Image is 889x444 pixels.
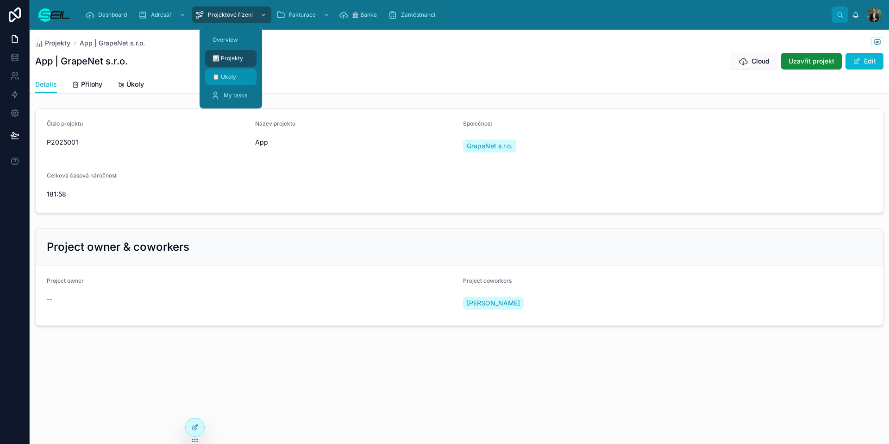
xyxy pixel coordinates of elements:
[35,76,57,94] a: Details
[47,295,52,304] span: --
[273,6,334,23] a: Fakturace
[35,55,128,68] h1: App | GrapeNet s.r.o.
[467,298,520,308] span: [PERSON_NAME]
[47,138,248,147] span: P2025001
[224,92,247,99] span: My tasks
[35,80,57,89] span: Details
[213,55,243,62] span: 📊 Projekty
[47,172,117,179] span: Celková časová náročnost
[255,138,456,147] span: App
[205,87,257,104] a: My tasks
[37,7,70,22] img: App logo
[72,76,102,95] a: Přílohy
[80,38,145,48] a: App | GrapeNet s.r.o.
[35,38,70,48] a: 📊 Projekty
[192,6,271,23] a: Projektové řízení
[117,76,144,95] a: Úkoly
[205,50,257,67] a: 📊 Projekty
[151,11,172,19] span: Adresář
[731,53,777,70] button: Cloud
[789,57,834,66] span: Uzavřít projekt
[751,57,770,66] span: Cloud
[208,11,253,19] span: Projektové řízení
[463,277,512,284] span: Project coworkers
[98,11,127,19] span: Dashboard
[463,297,524,310] a: [PERSON_NAME]
[463,140,516,152] a: GrapeNet s.r.o.
[781,53,842,70] button: Uzavřít projekt
[82,6,133,23] a: Dashboard
[255,120,295,127] span: Název projektu
[352,11,377,19] span: 🏦 Banka
[213,73,236,81] span: 📋 Úkoly
[463,120,492,127] span: Společnost
[47,190,456,199] span: 181:58
[47,277,84,284] span: Project owner
[289,11,316,19] span: Fakturace
[205,32,257,48] a: Overview
[78,5,832,25] div: scrollable content
[47,240,189,254] h2: Project owner & coworkers
[401,11,435,19] span: Zaměstnanci
[845,53,883,70] button: Edit
[47,120,83,127] span: Číslo projektu
[213,36,238,44] span: Overview
[385,6,442,23] a: Zaměstnanci
[126,80,144,89] span: Úkoly
[467,141,513,151] span: GrapeNet s.r.o.
[81,80,102,89] span: Přílohy
[135,6,190,23] a: Adresář
[205,69,257,85] a: 📋 Úkoly
[336,6,383,23] a: 🏦 Banka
